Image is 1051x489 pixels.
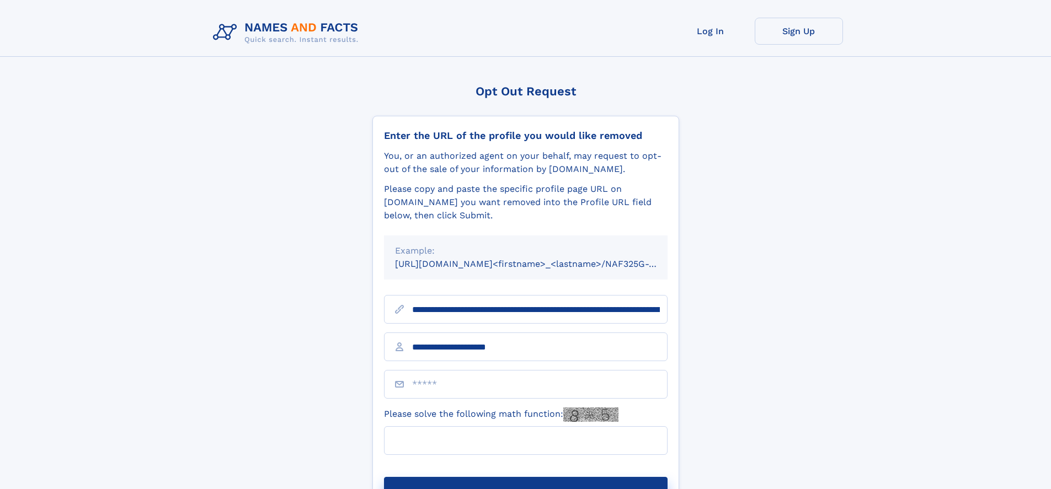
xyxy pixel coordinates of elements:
[395,244,657,257] div: Example:
[384,149,668,176] div: You, or an authorized agent on your behalf, may request to opt-out of the sale of your informatio...
[384,130,668,142] div: Enter the URL of the profile you would like removed
[666,18,755,45] a: Log In
[395,259,689,269] small: [URL][DOMAIN_NAME]<firstname>_<lastname>/NAF325G-xxxxxxxx
[384,182,668,222] div: Please copy and paste the specific profile page URL on [DOMAIN_NAME] you want removed into the Pr...
[755,18,843,45] a: Sign Up
[209,18,367,47] img: Logo Names and Facts
[372,84,679,98] div: Opt Out Request
[384,407,618,422] label: Please solve the following math function:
